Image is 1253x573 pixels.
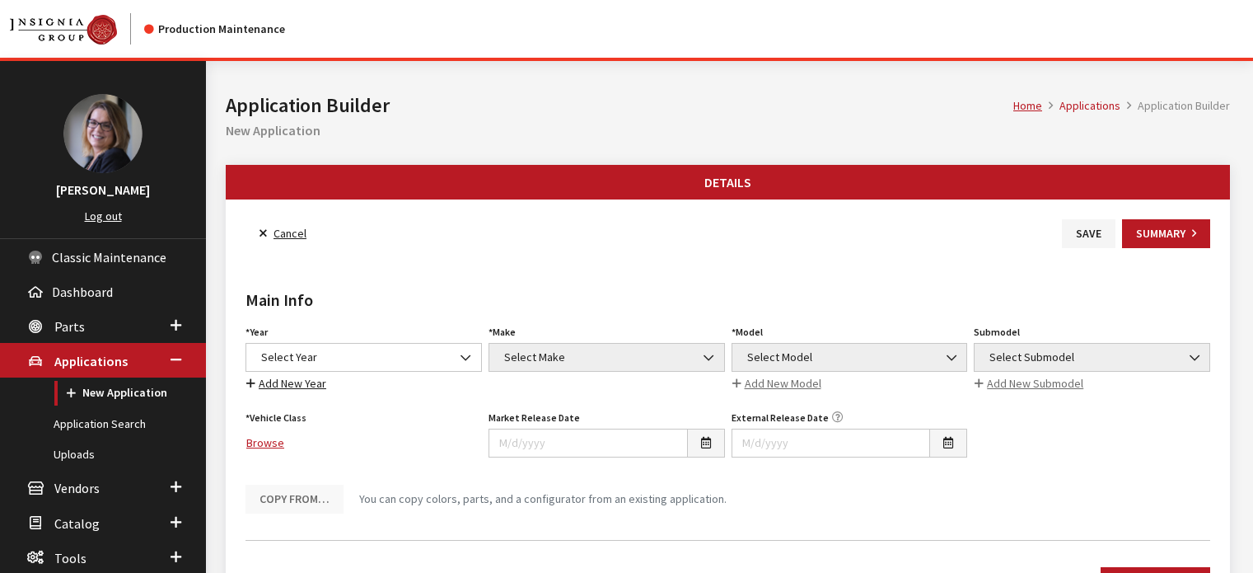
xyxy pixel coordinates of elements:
input: M/d/yyyy [489,429,688,458]
a: Log out [85,209,122,223]
img: Kim Callahan Collins [63,94,143,173]
span: Catalog [54,515,100,532]
span: Dashboard [52,284,113,300]
span: Vendors [54,481,100,497]
a: Browse [245,429,482,458]
span: Select Make [489,343,725,372]
h3: [PERSON_NAME] [16,180,189,200]
button: Save [1062,219,1115,248]
span: Select Submodel [984,349,1199,366]
button: Open date picker [929,429,967,458]
span: Select Year [256,349,471,366]
h1: Application Builder [226,91,1013,120]
label: Market Release Date [489,411,580,425]
a: Home [1013,98,1042,113]
button: Summary [1122,219,1210,248]
span: Select Model [742,349,957,366]
span: Applications [54,353,128,369]
a: Insignia Group logo [10,13,144,45]
img: Catalog Maintenance [10,15,117,45]
a: Cancel [245,219,320,248]
li: Application Builder [1120,97,1230,115]
button: Details [227,166,1229,199]
span: Parts [54,318,85,335]
div: Production Maintenance [144,21,285,38]
span: Select Year [245,343,482,372]
label: Make [489,325,516,340]
label: Year [245,325,268,340]
input: M/d/yyyy [732,429,931,458]
button: Open date picker [687,429,725,458]
a: Add New Year [245,374,327,393]
span: Select Submodel [974,343,1210,372]
span: Classic Maintenance [52,249,166,265]
span: Select Model [732,343,968,372]
label: Submodel [974,325,1020,340]
label: Vehicle Class [245,411,306,425]
h2: New Application [226,120,1230,140]
h2: Main Info [245,288,1210,312]
small: You can copy colors, parts, and a configurator from an existing application. [359,491,727,508]
li: Applications [1042,97,1120,115]
label: Model [732,325,763,340]
label: External Release Date [732,411,829,425]
span: Tools [54,550,86,566]
span: Select Make [499,349,714,366]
